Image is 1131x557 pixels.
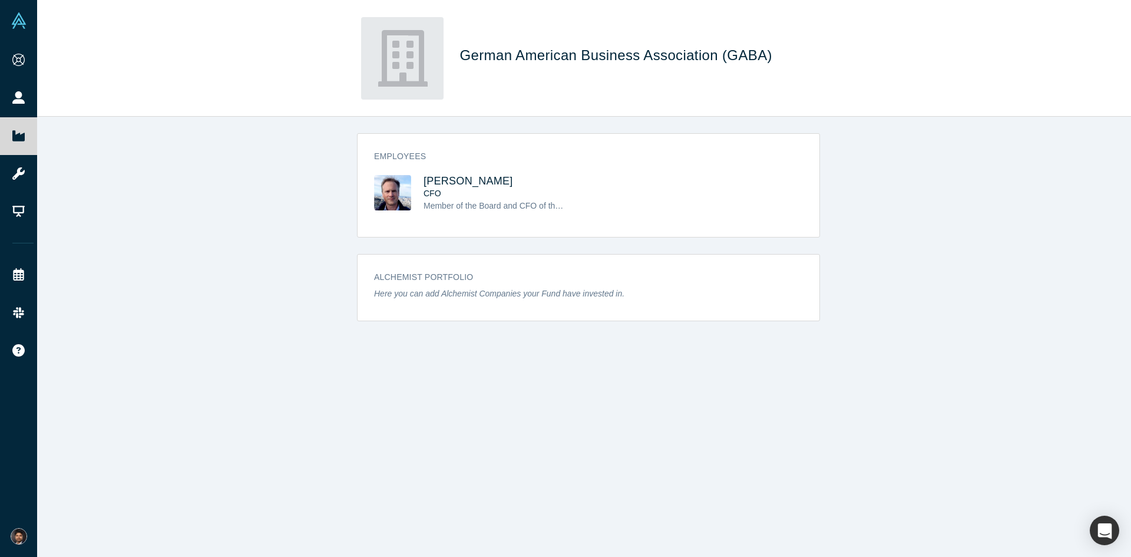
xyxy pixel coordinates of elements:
a: [PERSON_NAME] [424,175,513,187]
h3: Employees [374,150,786,163]
img: Alchemist Vault Logo [11,12,27,29]
img: Shine Oovattil's Account [11,528,27,545]
img: Thomas Vogel's Profile Image [374,175,411,210]
h3: Alchemist Portfolio [374,271,786,284]
span: German American Business Association (GABA) [460,47,776,63]
p: Here you can add Alchemist Companies your Fund have invested in. [374,288,803,300]
img: German American Business Association (GABA)'s Logo [361,17,444,100]
span: CFO [424,189,441,198]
